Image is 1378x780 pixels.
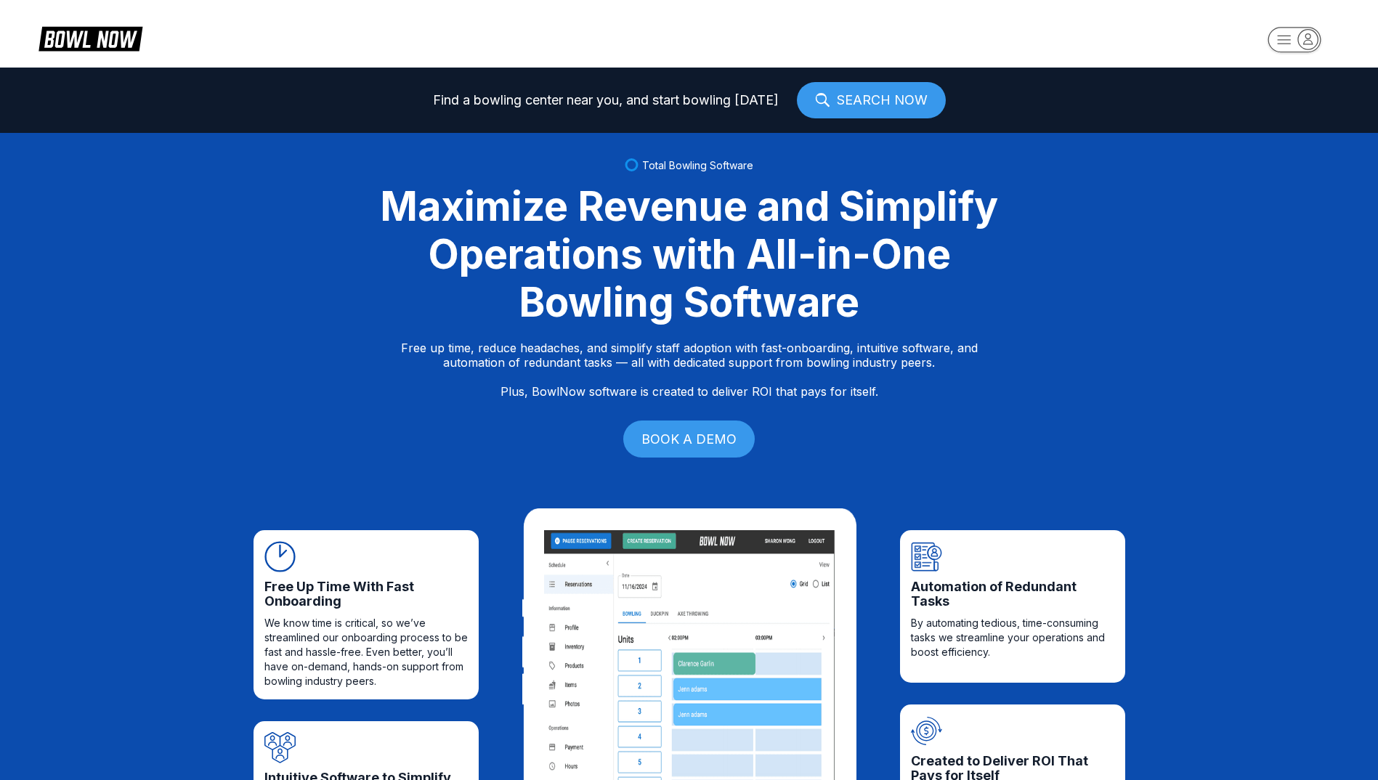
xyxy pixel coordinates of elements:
span: We know time is critical, so we’ve streamlined our onboarding process to be fast and hassle-free.... [264,616,468,688]
span: Free Up Time With Fast Onboarding [264,580,468,609]
a: BOOK A DEMO [623,421,755,458]
span: Find a bowling center near you, and start bowling [DATE] [433,93,779,107]
span: Automation of Redundant Tasks [911,580,1114,609]
div: Maximize Revenue and Simplify Operations with All-in-One Bowling Software [362,182,1016,326]
span: Total Bowling Software [642,159,753,171]
span: By automating tedious, time-consuming tasks we streamline your operations and boost efficiency. [911,616,1114,659]
p: Free up time, reduce headaches, and simplify staff adoption with fast-onboarding, intuitive softw... [401,341,978,399]
a: SEARCH NOW [797,82,946,118]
